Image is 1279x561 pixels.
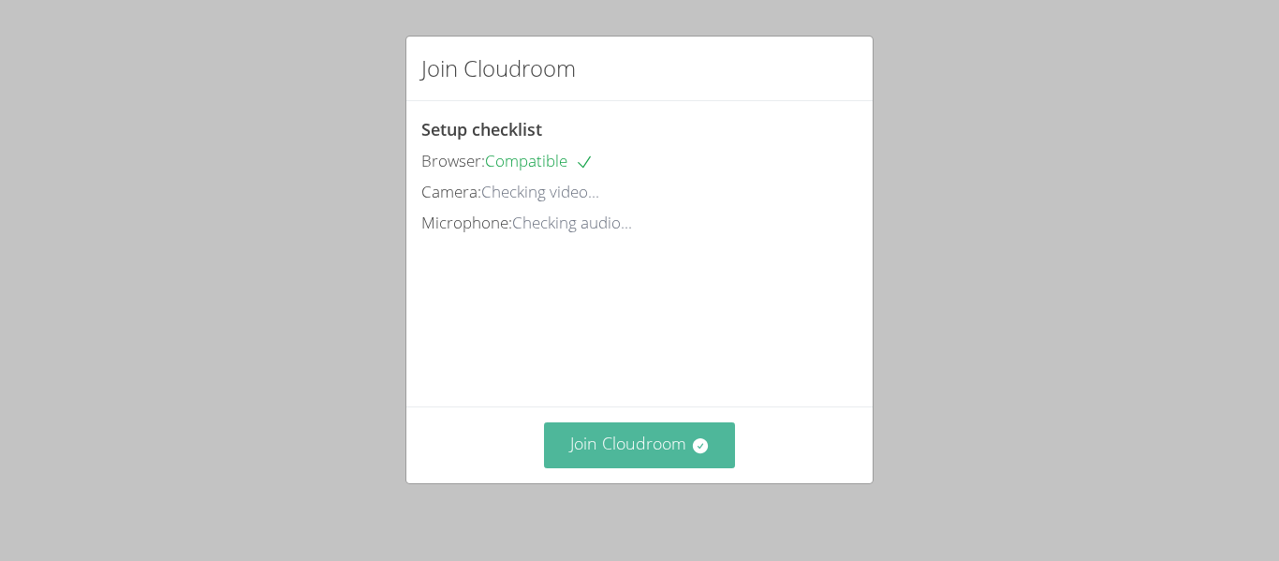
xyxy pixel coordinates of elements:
button: Join Cloudroom [544,422,736,468]
h2: Join Cloudroom [421,52,576,85]
span: Microphone: [421,212,512,233]
span: Browser: [421,150,485,171]
span: Checking audio... [512,212,632,233]
span: Checking video... [481,181,599,202]
span: Setup checklist [421,118,542,140]
span: Camera: [421,181,481,202]
span: Compatible [485,150,594,171]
